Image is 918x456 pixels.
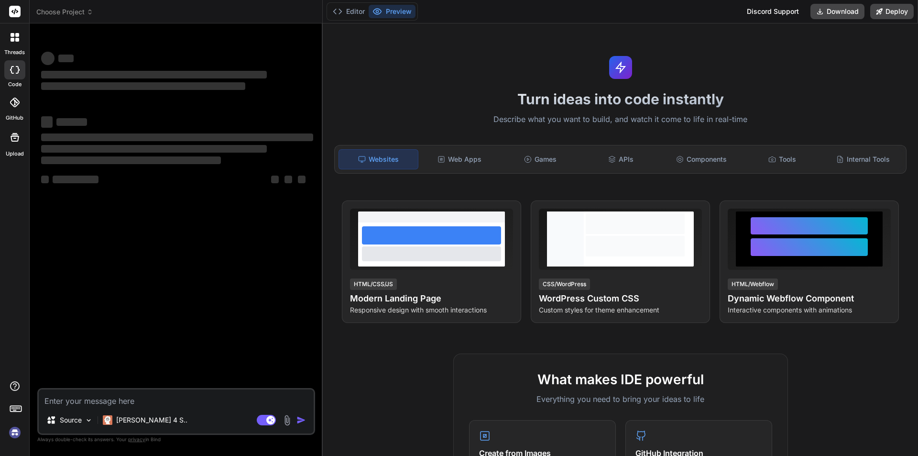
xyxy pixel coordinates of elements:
[728,305,891,315] p: Interactive components with animations
[350,292,513,305] h4: Modern Landing Page
[36,7,93,17] span: Choose Project
[284,176,292,183] span: ‌
[328,113,912,126] p: Describe what you want to build, and watch it come to life in real-time
[329,5,369,18] button: Editor
[469,369,772,389] h2: What makes IDE powerful
[41,133,313,141] span: ‌
[41,176,49,183] span: ‌
[41,52,55,65] span: ‌
[350,305,513,315] p: Responsive design with smooth interactions
[8,80,22,89] label: code
[282,415,293,426] img: attachment
[469,393,772,405] p: Everything you need to bring your ideas to life
[501,149,580,169] div: Games
[58,55,74,62] span: ‌
[116,415,187,425] p: [PERSON_NAME] 4 S..
[41,145,267,153] span: ‌
[581,149,660,169] div: APIs
[662,149,741,169] div: Components
[298,176,306,183] span: ‌
[7,424,23,441] img: signin
[103,415,112,425] img: Claude 4 Sonnet
[85,416,93,424] img: Pick Models
[41,82,245,90] span: ‌
[539,305,702,315] p: Custom styles for theme enhancement
[37,435,315,444] p: Always double-check its answers. Your in Bind
[369,5,415,18] button: Preview
[728,292,891,305] h4: Dynamic Webflow Component
[41,116,53,128] span: ‌
[296,415,306,425] img: icon
[60,415,82,425] p: Source
[56,118,87,126] span: ‌
[6,114,23,122] label: GitHub
[350,278,397,290] div: HTML/CSS/JS
[539,278,590,290] div: CSS/WordPress
[271,176,279,183] span: ‌
[53,176,98,183] span: ‌
[420,149,499,169] div: Web Apps
[4,48,25,56] label: threads
[328,90,912,108] h1: Turn ideas into code instantly
[743,149,822,169] div: Tools
[823,149,902,169] div: Internal Tools
[810,4,864,19] button: Download
[728,278,778,290] div: HTML/Webflow
[741,4,805,19] div: Discord Support
[41,156,221,164] span: ‌
[870,4,914,19] button: Deploy
[339,149,418,169] div: Websites
[539,292,702,305] h4: WordPress Custom CSS
[6,150,24,158] label: Upload
[128,436,145,442] span: privacy
[41,71,267,78] span: ‌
